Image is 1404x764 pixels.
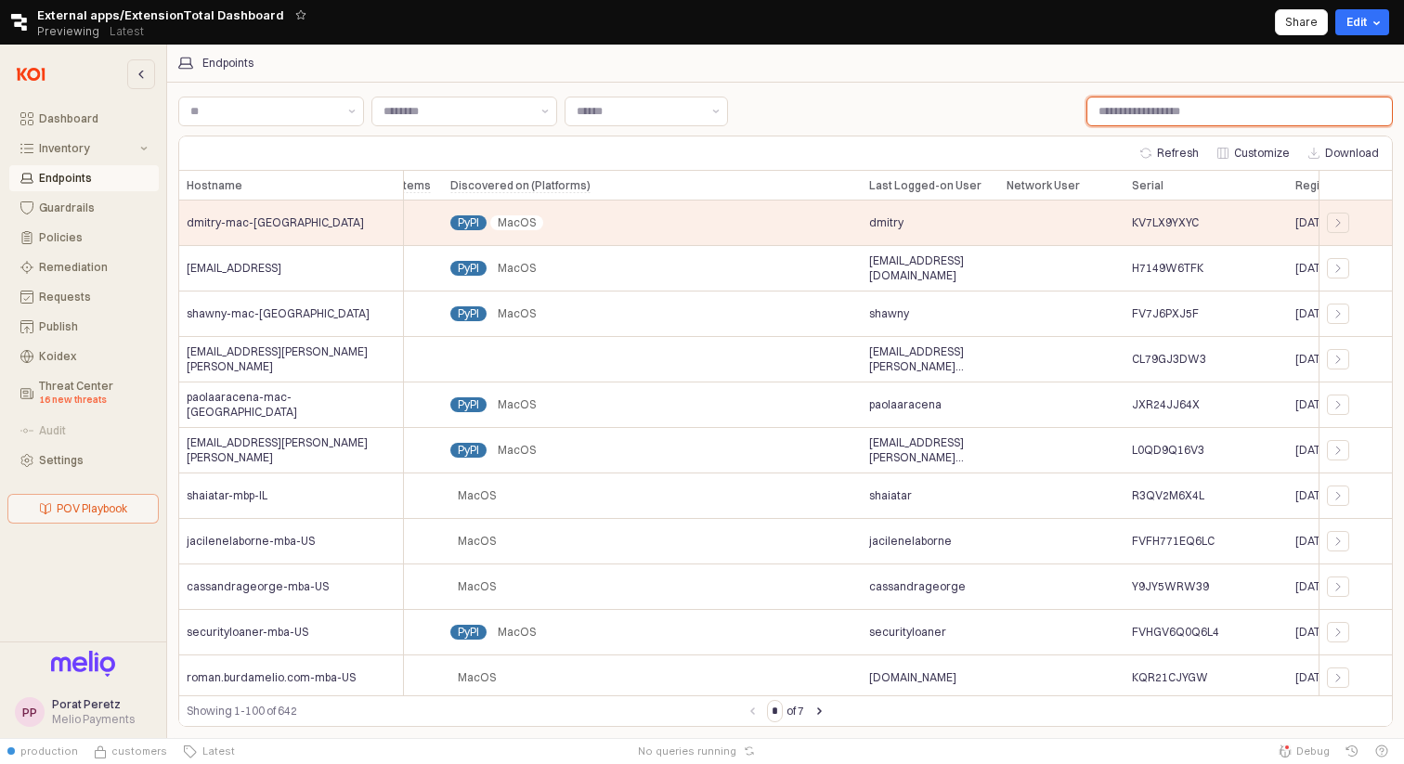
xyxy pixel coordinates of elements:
span: Y9JY5WRW39 [1132,579,1209,594]
span: L0QD9Q16V3 [1132,443,1204,458]
span: Hostname [187,178,242,193]
button: Refresh [1133,142,1206,164]
span: [DATE] 7:32 PM [1295,352,1372,367]
span: cassandrageorge-mba-US [187,579,329,594]
span: PyPI [458,397,479,412]
div: Inventory [39,142,136,155]
div: Settings [39,454,148,467]
span: MacOS [498,625,536,640]
button: Koidex [9,343,159,369]
span: production [20,744,78,758]
main: App Body [167,45,1404,738]
input: Page [768,701,782,721]
div: 16 new threats [39,393,148,408]
button: Remediation [9,254,159,280]
span: [EMAIL_ADDRESS][PERSON_NAME][PERSON_NAME] [187,344,396,374]
span: [EMAIL_ADDRESS][PERSON_NAME][PERSON_NAME] [187,435,396,465]
span: PyPI [458,261,479,276]
button: Edit [1335,9,1389,35]
div: Audit [39,424,148,437]
span: PyPI [458,306,479,321]
span: Debug [1296,744,1330,758]
span: roman.burdamelio.com-mba-US [187,670,356,685]
div: Koidex [39,350,148,363]
div: Showing 1-100 of 642 [187,702,741,720]
span: H7149W6TFK [1132,261,1203,276]
span: FVFH771EQ6LC [1132,534,1215,549]
span: PyPI [458,215,479,230]
span: KV7LX9YXYC [1132,215,1199,230]
span: shaiatar-mbp-IL [187,488,267,503]
div: Previewing Latest [37,19,154,45]
button: Show suggestions [534,97,556,125]
button: Releases and History [99,19,154,45]
span: [DOMAIN_NAME] [869,670,956,685]
button: POV Playbook [7,494,159,524]
span: MacOS [458,488,496,503]
button: Help [1367,738,1397,764]
span: MacOS [458,579,496,594]
span: PyPI [458,443,479,458]
div: Policies [39,231,148,244]
div: Threat Center [39,380,148,408]
button: Audit [9,418,159,444]
span: [EMAIL_ADDRESS][PERSON_NAME][PERSON_NAME][DOMAIN_NAME] [869,435,992,465]
button: Reset app state [740,745,759,757]
span: MacOS [498,397,536,412]
span: FVHGV6Q0Q6L4 [1132,625,1219,640]
span: PyPI [458,625,479,640]
p: POV Playbook [57,501,127,516]
button: Show suggestions [705,97,727,125]
div: Requests [39,291,148,304]
button: Latest [175,738,242,764]
span: MacOS [498,443,536,458]
button: Dashboard [9,106,159,132]
p: Share [1285,15,1318,30]
button: Customize [1210,142,1297,164]
span: securityloaner [869,625,946,640]
button: Next page [808,700,830,722]
div: Table toolbar [179,695,1392,726]
span: [DATE] 3:04 AM [1295,534,1373,549]
span: [DATE] 11:54 AM [1295,306,1380,321]
button: Inventory [9,136,159,162]
button: Debug [1270,738,1337,764]
span: securityloaner-mba-US [187,625,308,640]
span: customers [111,744,167,758]
p: Latest [110,24,144,39]
span: [DATE] 8:39 AM [1295,215,1373,230]
div: Endpoints [39,172,148,185]
span: [DATE] 10:57 AM [1295,443,1380,458]
div: Guardrails [39,201,148,214]
button: Source Control [85,738,175,764]
button: History [1337,738,1367,764]
span: R3QV2M6X4L [1132,488,1204,503]
span: External apps/ExtensionTotal Dashboard [37,6,284,24]
span: JXR24JJ64X [1132,397,1200,412]
span: dmitry-mac-[GEOGRAPHIC_DATA] [187,215,364,230]
div: PP [22,703,37,721]
span: cassandrageorge [869,579,966,594]
button: Publish [9,314,159,340]
span: FV7J6PXJ5F [1132,306,1199,321]
span: Discovered on (Platforms) [450,178,591,193]
button: Add app to favorites [292,6,310,24]
span: [DATE] 1:23 PM [1295,397,1372,412]
span: jacilenelaborne [869,534,952,549]
span: MacOS [498,215,536,230]
span: [DATE] 1:28 PM [1295,488,1372,503]
span: [DATE] 1:43 PM [1295,579,1372,594]
button: Share app [1275,9,1328,35]
span: Latest [197,744,235,758]
button: Show suggestions [341,97,363,125]
button: Endpoints [9,165,159,191]
button: Download [1301,142,1386,164]
span: MacOS [458,670,496,685]
span: paolaaracena [869,397,942,412]
label: of 7 [786,702,804,720]
div: Endpoints [202,57,253,70]
div: Remediation [39,261,148,274]
span: [DATE] 11:38 PM [1295,625,1379,640]
span: [EMAIL_ADDRESS][PERSON_NAME][PERSON_NAME][DOMAIN_NAME] [869,344,992,374]
button: Policies [9,225,159,251]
